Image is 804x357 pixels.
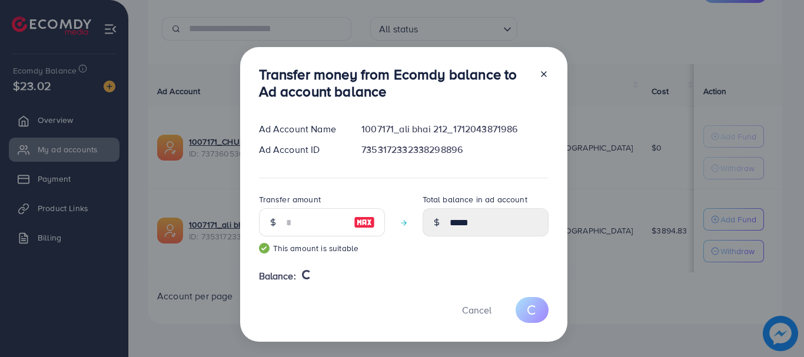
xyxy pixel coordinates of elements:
[259,66,530,100] h3: Transfer money from Ecomdy balance to Ad account balance
[352,143,557,156] div: 7353172332338298896
[250,143,353,156] div: Ad Account ID
[354,215,375,229] img: image
[259,269,296,283] span: Balance:
[259,243,270,253] img: guide
[447,297,506,322] button: Cancel
[259,193,321,205] label: Transfer amount
[462,303,491,316] span: Cancel
[250,122,353,136] div: Ad Account Name
[423,193,527,205] label: Total balance in ad account
[259,242,385,254] small: This amount is suitable
[352,122,557,136] div: 1007171_ali bhai 212_1712043871986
